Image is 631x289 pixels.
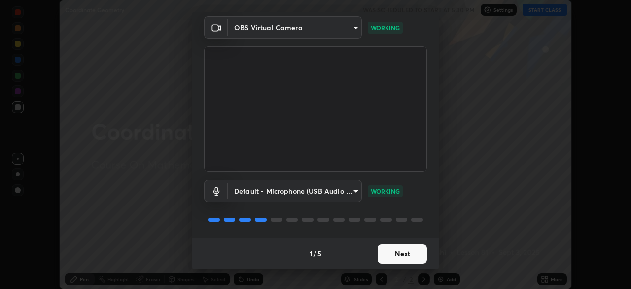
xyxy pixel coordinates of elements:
div: OBS Virtual Camera [228,16,362,39]
button: Next [378,244,427,264]
div: OBS Virtual Camera [228,180,362,202]
h4: / [314,248,316,259]
h4: 1 [310,248,313,259]
p: WORKING [371,23,400,32]
h4: 5 [317,248,321,259]
p: WORKING [371,187,400,196]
